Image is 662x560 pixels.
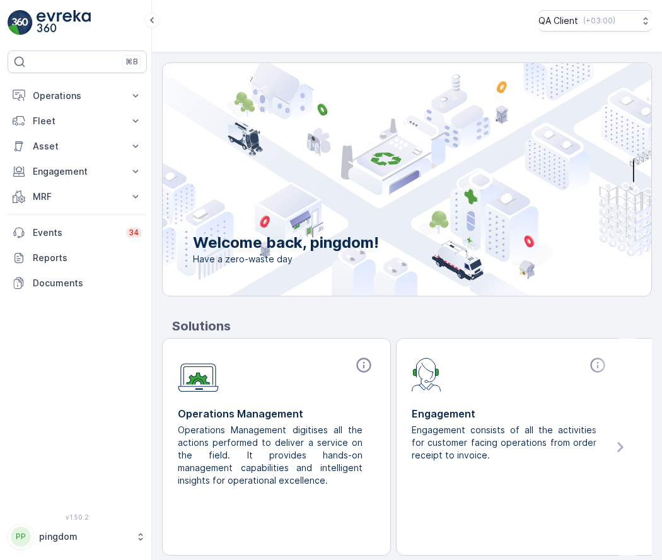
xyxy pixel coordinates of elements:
button: PPpingdom [8,523,147,550]
img: module-icon [412,356,441,392]
p: Operations Management digitises all the actions performed to deliver a service on the field. It p... [178,424,365,487]
p: Operations [33,90,122,102]
p: Fleet [33,115,122,127]
button: QA Client(+03:00) [538,10,652,32]
p: Solutions [172,317,652,335]
button: MRF [8,184,147,209]
p: Events [33,226,119,239]
span: v 1.50.2 [8,513,147,521]
button: Operations [8,83,147,108]
p: Operations Management [178,406,375,421]
p: MRF [33,190,122,203]
img: logo [8,10,33,35]
a: Reports [8,245,147,271]
p: Welcome back, pingdom! [193,233,379,253]
p: QA Client [538,15,578,27]
img: logo_light-DOdMpM7g.png [37,10,91,35]
span: Have a zero-waste day [193,253,379,265]
p: Asset [33,140,122,153]
p: ( +03:00 ) [583,16,615,26]
p: Engagement [412,406,609,421]
button: Engagement [8,159,147,184]
p: pingdom [39,530,129,543]
p: 34 [129,228,139,238]
div: PP [11,527,31,547]
button: Fleet [8,108,147,134]
a: Documents [8,271,147,296]
p: Reports [33,252,142,264]
img: city illustration [106,63,651,296]
img: module-icon [178,356,219,392]
p: Engagement [33,165,122,178]
button: Asset [8,134,147,159]
p: Engagement consists of all the activities for customer facing operations from order receipt to in... [412,424,599,462]
a: Events34 [8,220,147,245]
p: Documents [33,277,142,289]
p: ⌘B [125,57,138,67]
